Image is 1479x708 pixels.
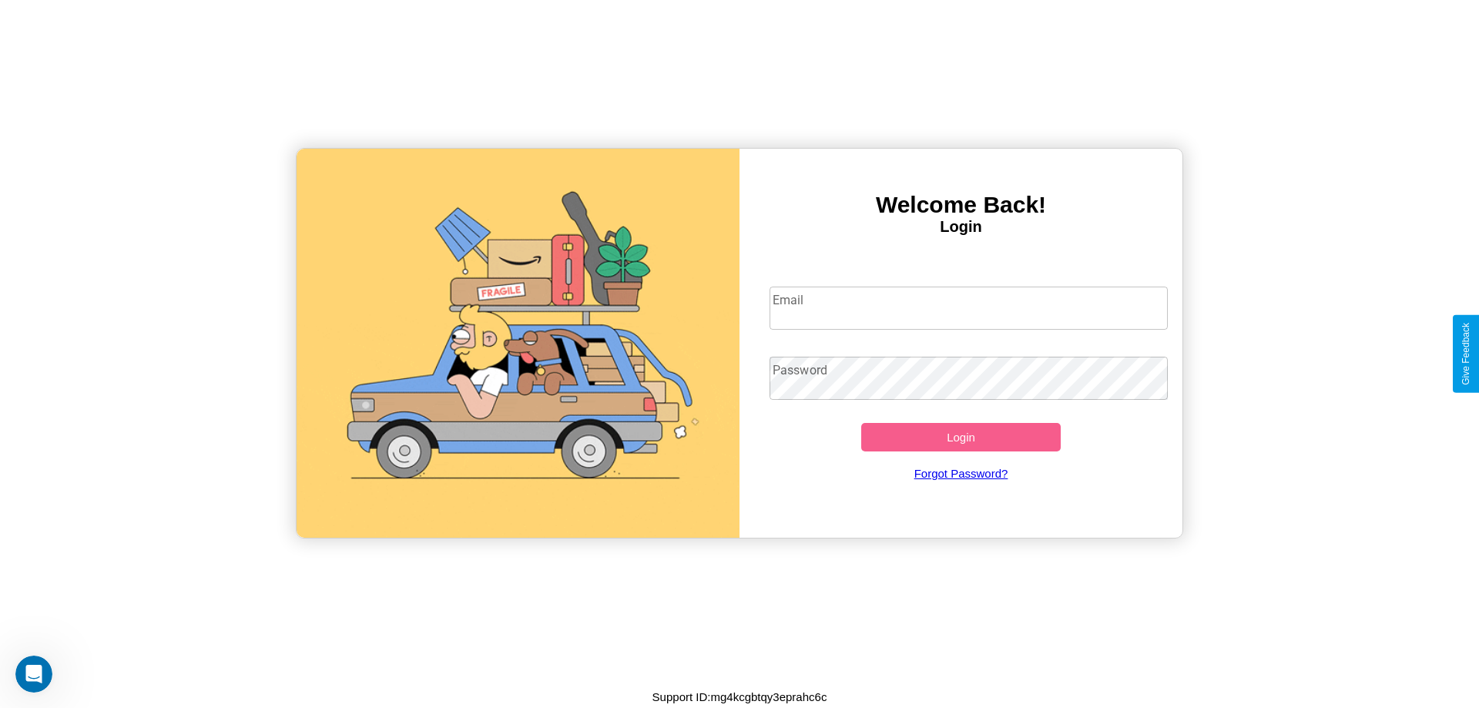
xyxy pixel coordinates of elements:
[15,656,52,693] iframe: Intercom live chat
[652,686,827,707] p: Support ID: mg4kcgbtqy3eprahc6c
[739,218,1182,236] h4: Login
[861,423,1061,451] button: Login
[762,451,1161,495] a: Forgot Password?
[739,192,1182,218] h3: Welcome Back!
[297,149,739,538] img: gif
[1461,323,1471,385] div: Give Feedback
